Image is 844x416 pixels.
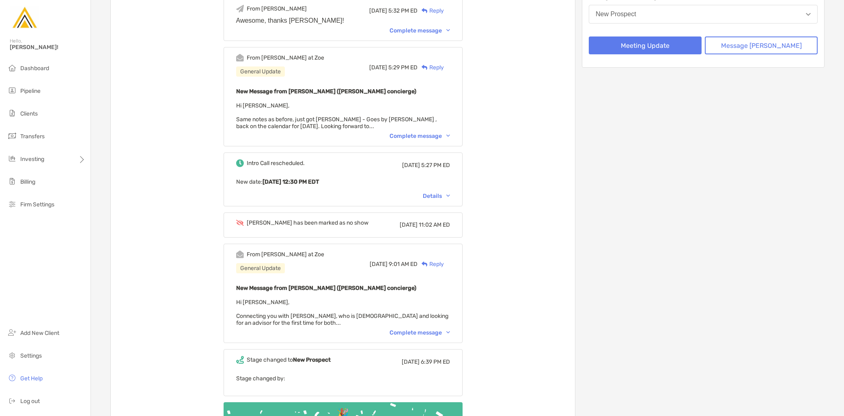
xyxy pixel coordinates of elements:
img: Reply icon [422,8,428,13]
img: Reply icon [422,262,428,267]
span: Dashboard [20,65,49,72]
span: Log out [20,398,40,405]
span: Hi [PERSON_NAME], Connecting you with [PERSON_NAME], who is [DEMOGRAPHIC_DATA] and looking for an... [236,299,448,326]
img: Reply icon [422,65,428,70]
img: Chevron icon [446,331,450,334]
img: get-help icon [7,373,17,383]
img: billing icon [7,176,17,186]
button: Meeting Update [589,36,702,54]
span: 5:27 PM ED [421,162,450,169]
div: [PERSON_NAME] has been marked as no show [247,219,368,226]
b: New Prospect [293,356,331,363]
div: Complete message [390,329,450,336]
p: New date : [236,177,450,187]
b: New Message from [PERSON_NAME] ([PERSON_NAME] concierge) [236,88,416,95]
img: logout icon [7,396,17,405]
div: Complete message [390,133,450,139]
img: Event icon [236,251,244,258]
img: Chevron icon [446,29,450,32]
div: Intro Call rescheduled. [247,160,305,167]
span: Hi [PERSON_NAME], Same notes as before, just got [PERSON_NAME] - Goes by [PERSON_NAME] , back on ... [236,102,437,130]
img: Event icon [236,356,244,364]
img: dashboard icon [7,63,17,73]
b: New Message from [PERSON_NAME] ([PERSON_NAME] concierge) [236,285,416,292]
div: From [PERSON_NAME] at Zoe [247,251,324,258]
button: Message [PERSON_NAME] [705,36,818,54]
img: Event icon [236,220,244,226]
div: Reply [418,6,444,15]
div: From [PERSON_NAME] at Zoe [247,54,324,61]
span: Transfers [20,133,45,140]
span: [DATE] [402,162,420,169]
span: [DATE] [370,261,388,268]
button: New Prospect [589,5,818,24]
div: From [PERSON_NAME] [247,5,307,12]
img: Chevron icon [446,195,450,197]
span: 6:39 PM ED [421,358,450,365]
span: [DATE] [402,358,420,365]
div: Awesome, thanks [PERSON_NAME]! [236,17,450,24]
img: add_new_client icon [7,328,17,337]
span: 5:32 PM ED [388,7,418,14]
div: Reply [418,260,444,268]
span: 5:29 PM ED [388,64,418,71]
img: Event icon [236,5,244,13]
img: clients icon [7,108,17,118]
img: settings icon [7,350,17,360]
img: Event icon [236,159,244,167]
div: Stage changed to [247,356,331,363]
span: Pipeline [20,88,41,94]
div: Details [423,193,450,199]
div: General Update [236,66,285,77]
div: Complete message [390,27,450,34]
img: Event icon [236,54,244,62]
div: General Update [236,263,285,273]
div: New Prospect [596,11,636,18]
span: [DATE] [369,7,387,14]
b: [DATE] 12:30 PM EDT [263,178,319,185]
span: Firm Settings [20,201,54,208]
span: Get Help [20,375,43,382]
span: Settings [20,352,42,359]
span: Billing [20,178,35,185]
img: investing icon [7,154,17,163]
img: transfers icon [7,131,17,141]
div: Reply [418,63,444,72]
img: Chevron icon [446,135,450,137]
img: Zoe Logo [10,3,39,32]
p: Stage changed by: [236,373,450,384]
span: Add New Client [20,330,59,337]
span: 9:01 AM ED [389,261,418,268]
img: pipeline icon [7,86,17,95]
span: [DATE] [400,221,418,228]
img: firm-settings icon [7,199,17,209]
span: [DATE] [369,64,387,71]
span: [PERSON_NAME]! [10,44,86,51]
span: Clients [20,110,38,117]
span: 11:02 AM ED [419,221,450,228]
span: Investing [20,156,44,163]
img: Open dropdown arrow [806,13,811,16]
